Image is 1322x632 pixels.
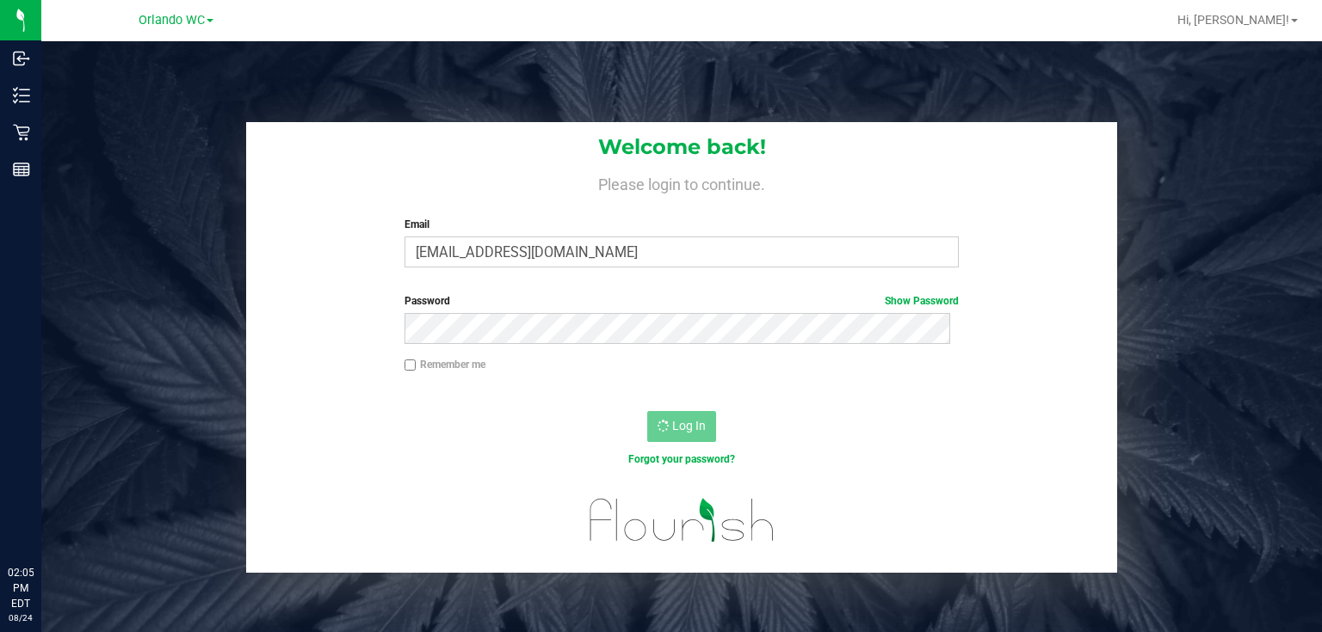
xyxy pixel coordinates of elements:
span: Hi, [PERSON_NAME]! [1177,13,1289,27]
h4: Please login to continue. [246,172,1117,193]
img: flourish_logo.svg [573,485,791,555]
a: Forgot your password? [628,453,735,465]
label: Remember me [405,357,485,372]
h1: Welcome back! [246,136,1117,158]
span: Log In [672,419,706,433]
inline-svg: Inventory [13,87,30,104]
span: Password [405,295,450,307]
p: 02:05 PM EDT [8,565,34,611]
a: Show Password [885,295,959,307]
button: Log In [647,411,716,442]
inline-svg: Retail [13,124,30,141]
inline-svg: Reports [13,161,30,178]
span: Orlando WC [139,13,205,28]
input: Remember me [405,359,417,371]
p: 08/24 [8,611,34,624]
inline-svg: Inbound [13,50,30,67]
span: 1 [7,2,14,18]
label: Email [405,217,960,232]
